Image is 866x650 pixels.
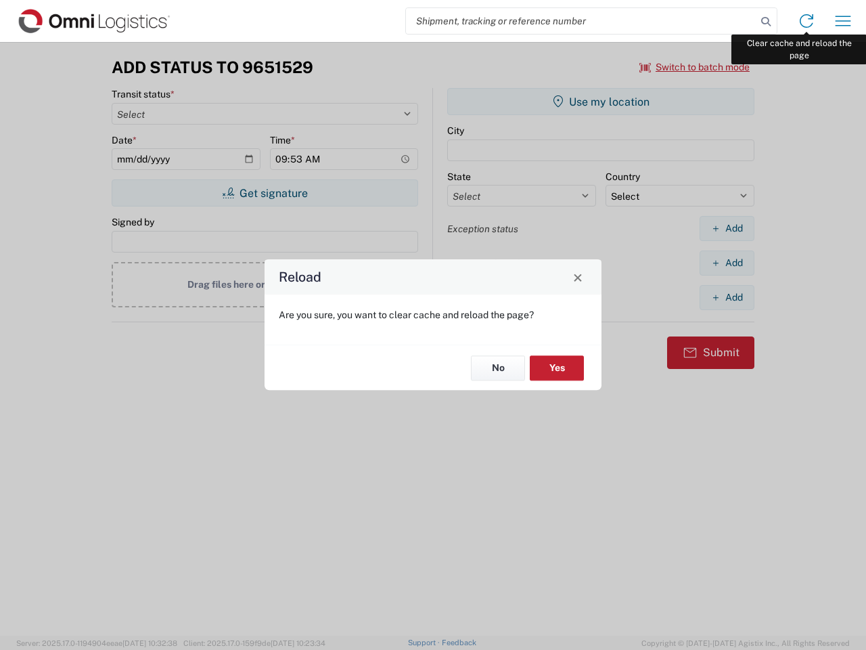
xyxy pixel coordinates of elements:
button: No [471,355,525,381]
button: Close [568,267,587,286]
input: Shipment, tracking or reference number [406,8,756,34]
p: Are you sure, you want to clear cache and reload the page? [279,309,587,321]
button: Yes [530,355,584,381]
h4: Reload [279,267,321,287]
